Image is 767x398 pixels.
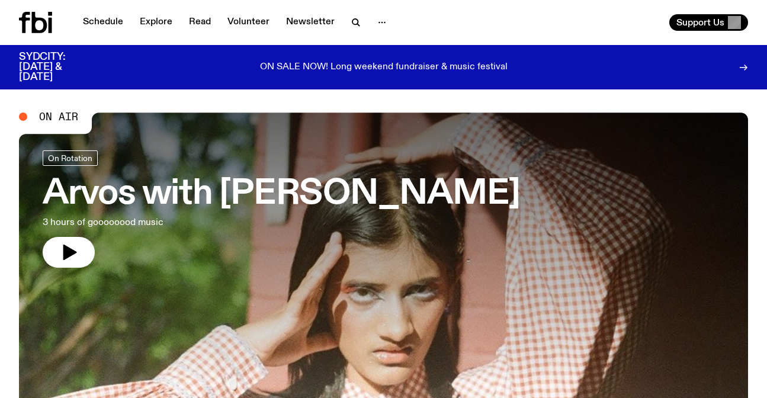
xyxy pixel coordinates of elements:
span: Support Us [676,17,724,28]
a: Read [182,14,218,31]
a: Arvos with [PERSON_NAME]3 hours of goooooood music [43,150,520,268]
button: Support Us [669,14,748,31]
p: 3 hours of goooooood music [43,216,346,230]
a: Newsletter [279,14,342,31]
a: Explore [133,14,179,31]
h3: Arvos with [PERSON_NAME] [43,178,520,211]
h3: SYDCITY: [DATE] & [DATE] [19,52,95,82]
a: Volunteer [220,14,277,31]
span: On Rotation [48,153,92,162]
span: On Air [39,111,78,122]
a: On Rotation [43,150,98,166]
p: ON SALE NOW! Long weekend fundraiser & music festival [260,62,508,73]
a: Schedule [76,14,130,31]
